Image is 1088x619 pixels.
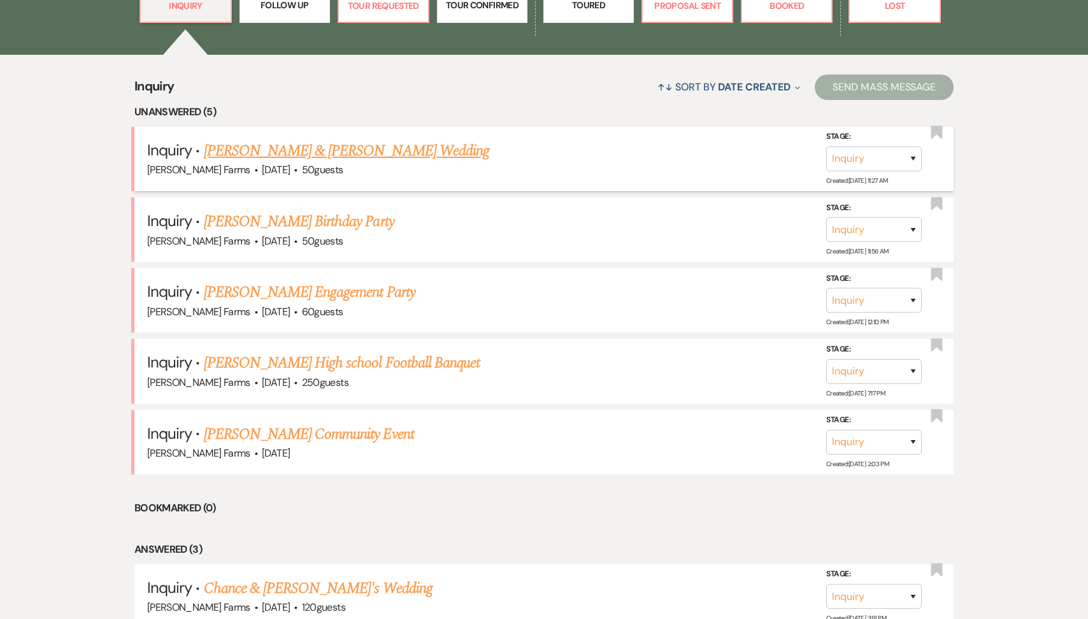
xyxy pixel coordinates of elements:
a: [PERSON_NAME] & [PERSON_NAME] Wedding [204,139,489,162]
span: [PERSON_NAME] Farms [147,305,250,318]
span: Inquiry [134,76,175,104]
span: Created: [DATE] 12:10 PM [826,318,888,326]
a: [PERSON_NAME] Engagement Party [204,281,415,304]
button: Send Mass Message [815,75,954,100]
span: Inquiry [147,352,192,372]
li: Bookmarked (0) [134,500,954,516]
label: Stage: [826,201,922,215]
span: Created: [DATE] 11:27 AM [826,176,887,185]
span: [DATE] [262,446,290,460]
span: 120 guests [302,601,345,614]
span: [DATE] [262,305,290,318]
span: [DATE] [262,163,290,176]
a: [PERSON_NAME] Community Event [204,423,414,446]
span: [DATE] [262,376,290,389]
a: [PERSON_NAME] High school Football Banquet [204,352,480,374]
span: 250 guests [302,376,348,389]
span: 50 guests [302,163,343,176]
span: [PERSON_NAME] Farms [147,601,250,614]
li: Answered (3) [134,541,954,558]
a: Chance & [PERSON_NAME]'s Wedding [204,577,433,600]
span: Date Created [718,80,790,94]
a: [PERSON_NAME] Birthday Party [204,210,394,233]
span: Inquiry [147,140,192,160]
span: Created: [DATE] 2:03 PM [826,460,889,468]
span: Created: [DATE] 11:56 AM [826,247,888,255]
label: Stage: [826,130,922,144]
span: [PERSON_NAME] Farms [147,163,250,176]
span: [PERSON_NAME] Farms [147,446,250,460]
li: Unanswered (5) [134,104,954,120]
label: Stage: [826,413,922,427]
span: [PERSON_NAME] Farms [147,234,250,248]
span: Inquiry [147,423,192,443]
span: Created: [DATE] 7:17 PM [826,388,885,397]
label: Stage: [826,567,922,581]
button: Sort By Date Created [652,70,805,104]
span: Inquiry [147,578,192,597]
span: Inquiry [147,281,192,301]
span: [DATE] [262,601,290,614]
span: [PERSON_NAME] Farms [147,376,250,389]
span: ↑↓ [657,80,673,94]
label: Stage: [826,272,922,286]
span: 60 guests [302,305,343,318]
span: 50 guests [302,234,343,248]
span: Inquiry [147,211,192,231]
label: Stage: [826,343,922,357]
span: [DATE] [262,234,290,248]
